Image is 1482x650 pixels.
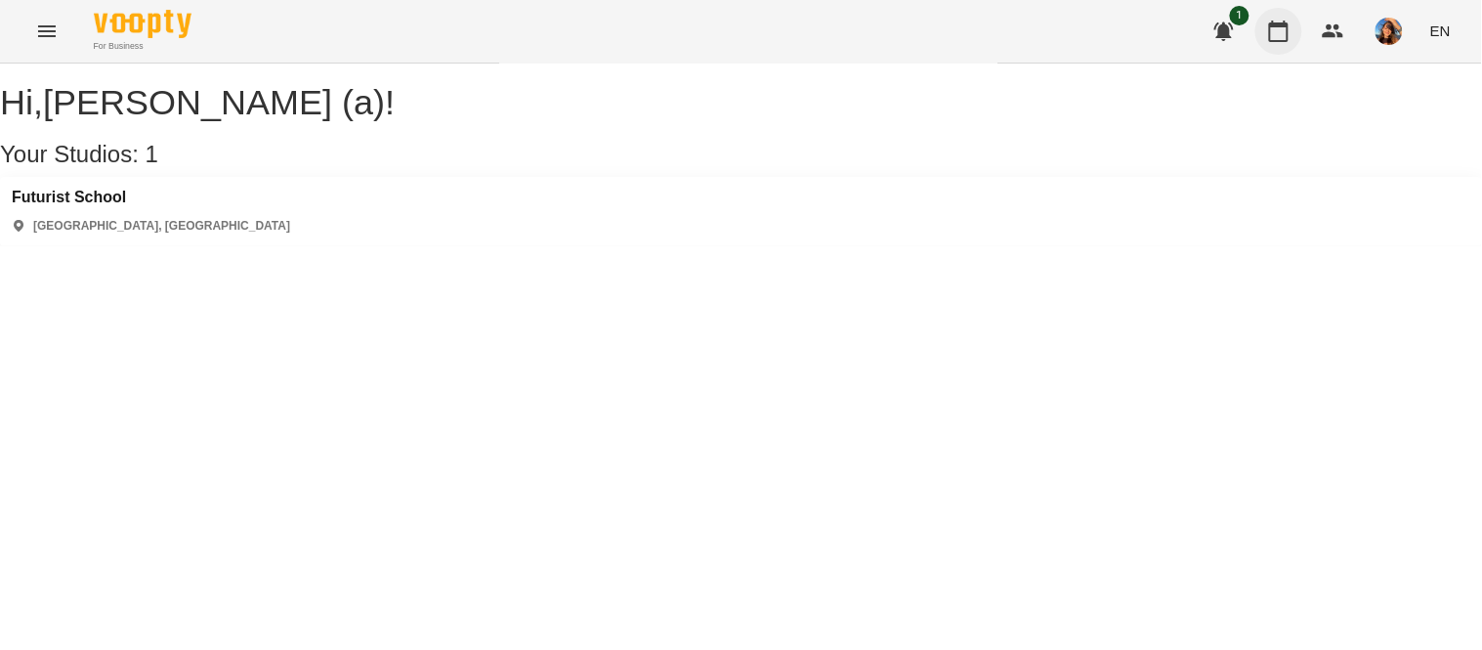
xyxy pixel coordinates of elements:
span: 1 [146,141,158,167]
p: [GEOGRAPHIC_DATA], [GEOGRAPHIC_DATA] [33,218,290,235]
span: For Business [94,40,191,53]
a: Futurist School [12,189,290,206]
img: a3cfe7ef423bcf5e9dc77126c78d7dbf.jpg [1376,18,1403,45]
span: 1 [1230,6,1249,25]
button: EN [1422,13,1459,49]
img: Voopty Logo [94,10,191,38]
span: EN [1430,21,1451,41]
button: Menu [23,8,70,55]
